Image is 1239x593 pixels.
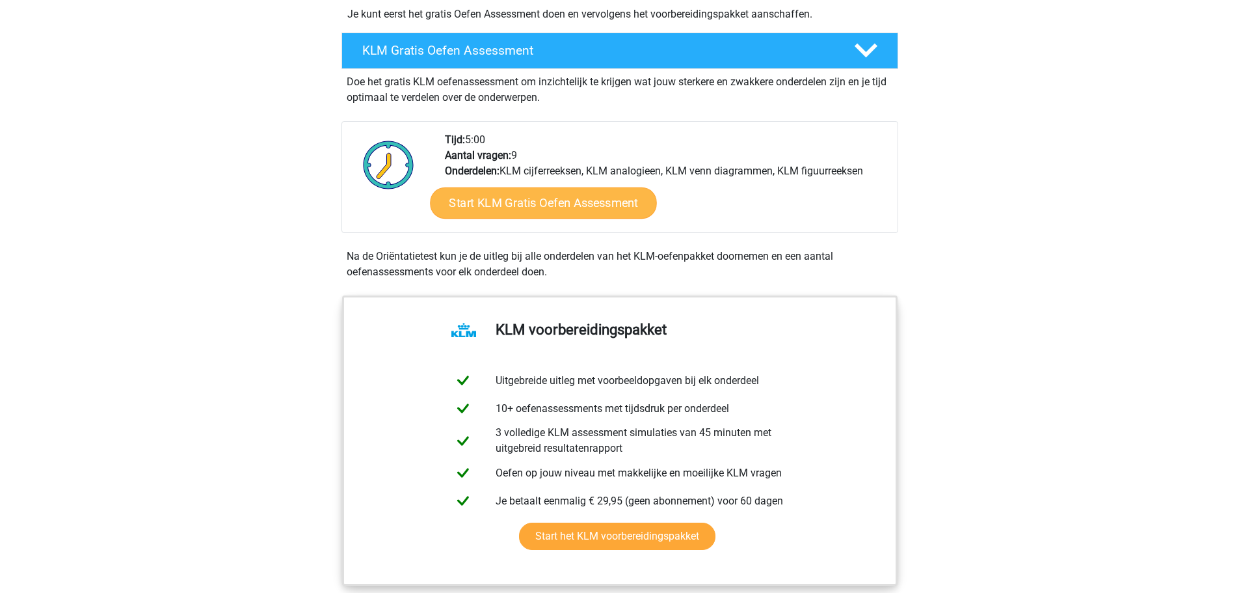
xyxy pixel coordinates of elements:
b: Onderdelen: [445,165,500,177]
b: Tijd: [445,133,465,146]
a: KLM Gratis Oefen Assessment [336,33,903,69]
a: Start het KLM voorbereidingspakket [519,523,715,550]
div: Na de Oriëntatietest kun je de uitleg bij alle onderdelen van het KLM-oefenpakket doornemen en ee... [341,249,898,280]
div: Doe het gratis KLM oefenassessment om inzichtelijk te krijgen wat jouw sterkere en zwakkere onder... [341,69,898,105]
div: 5:00 9 KLM cijferreeksen, KLM analogieen, KLM venn diagrammen, KLM figuurreeksen [435,132,897,232]
b: Aantal vragen: [445,149,511,161]
img: Klok [356,132,421,197]
a: Start KLM Gratis Oefen Assessment [430,187,656,218]
h4: KLM Gratis Oefen Assessment [362,43,833,58]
